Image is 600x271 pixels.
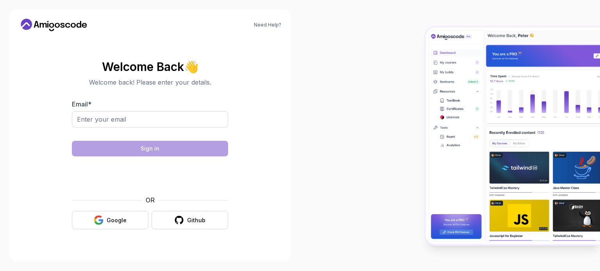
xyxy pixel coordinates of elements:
[107,216,127,224] div: Google
[184,60,198,73] span: 👋
[146,195,155,205] p: OR
[72,78,228,87] p: Welcome back! Please enter your details.
[19,19,89,31] a: Home link
[72,60,228,73] h2: Welcome Back
[187,216,205,224] div: Github
[91,161,209,191] iframe: Widget containing checkbox for hCaptcha security challenge
[141,145,159,152] div: Sign in
[152,211,228,229] button: Github
[72,141,228,156] button: Sign in
[72,100,91,108] label: Email *
[72,211,148,229] button: Google
[426,27,600,244] img: Amigoscode Dashboard
[254,22,281,28] a: Need Help?
[72,111,228,128] input: Enter your email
